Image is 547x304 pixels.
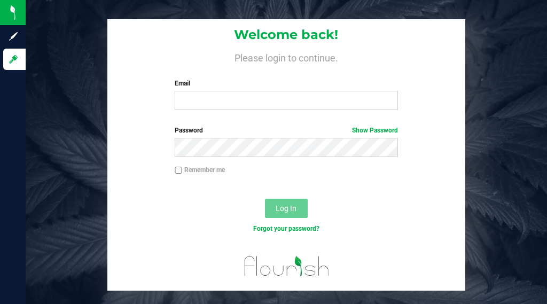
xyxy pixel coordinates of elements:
[265,199,308,218] button: Log In
[107,51,466,64] h4: Please login to continue.
[276,204,296,213] span: Log In
[8,31,19,42] inline-svg: Sign up
[352,127,398,134] a: Show Password
[107,28,466,42] h1: Welcome back!
[175,165,225,175] label: Remember me
[241,245,331,284] img: flourish_logo.png
[253,225,319,232] a: Forgot your password?
[175,127,203,134] span: Password
[8,54,19,65] inline-svg: Log in
[175,79,397,88] label: Email
[175,167,182,174] input: Remember me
